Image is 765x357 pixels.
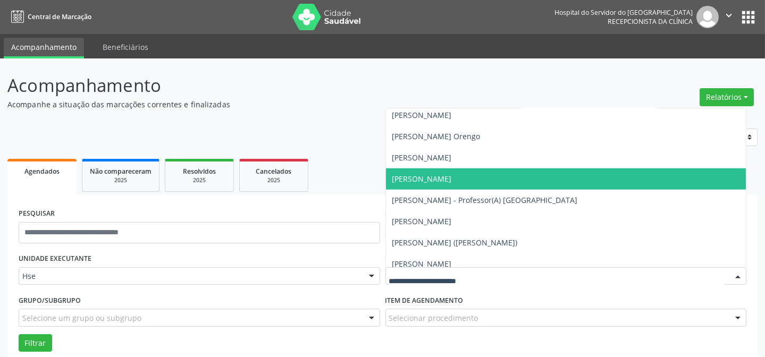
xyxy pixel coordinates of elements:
span: Agendados [24,167,60,176]
div: 2025 [173,176,226,184]
button: Filtrar [19,334,52,352]
div: 2025 [90,176,152,184]
button: apps [739,8,758,27]
span: [PERSON_NAME] [392,259,452,269]
label: Item de agendamento [385,292,464,309]
button:  [719,6,739,28]
span: [PERSON_NAME] Orengo [392,131,481,141]
span: Selecione um grupo ou subgrupo [22,312,141,324]
button: Relatórios [700,88,754,106]
span: Recepcionista da clínica [608,17,693,26]
span: Cancelados [256,167,292,176]
img: img [696,6,719,28]
a: Central de Marcação [7,8,91,25]
label: PESQUISAR [19,206,55,222]
label: Grupo/Subgrupo [19,292,81,309]
span: Selecionar procedimento [389,312,478,324]
span: Central de Marcação [28,12,91,21]
div: 2025 [247,176,300,184]
span: [PERSON_NAME] - Professor(A) [GEOGRAPHIC_DATA] [392,195,578,205]
span: Não compareceram [90,167,152,176]
label: UNIDADE EXECUTANTE [19,251,91,267]
span: [PERSON_NAME] [392,152,452,163]
p: Acompanhe a situação das marcações correntes e finalizadas [7,99,533,110]
span: [PERSON_NAME] ([PERSON_NAME]) [392,237,518,248]
div: Hospital do Servidor do [GEOGRAPHIC_DATA] [554,8,693,17]
span: [PERSON_NAME] [392,216,452,226]
p: Acompanhamento [7,72,533,99]
span: Resolvidos [183,167,216,176]
span: [PERSON_NAME] [392,110,452,120]
a: Beneficiários [95,38,156,56]
i:  [723,10,735,21]
a: Acompanhamento [4,38,84,58]
span: Hse [22,271,358,282]
span: [PERSON_NAME] [392,174,452,184]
